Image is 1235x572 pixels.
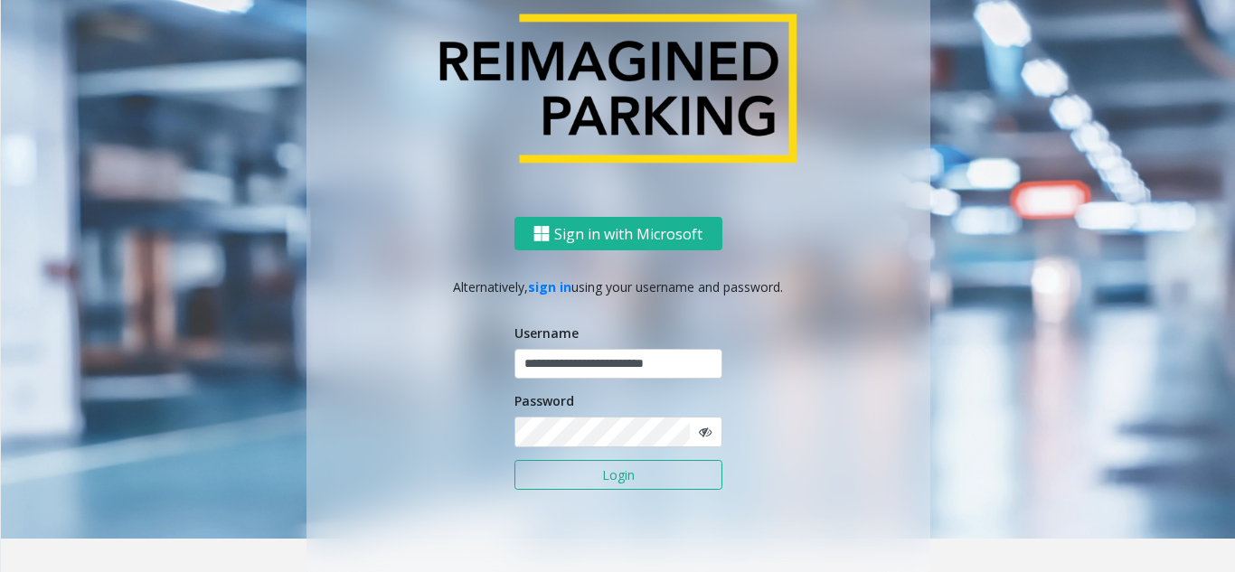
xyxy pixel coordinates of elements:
[514,391,574,410] label: Password
[514,324,579,342] label: Username
[514,217,722,250] button: Sign in with Microsoft
[325,277,912,296] p: Alternatively, using your username and password.
[528,278,571,295] a: sign in
[514,460,722,491] button: Login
